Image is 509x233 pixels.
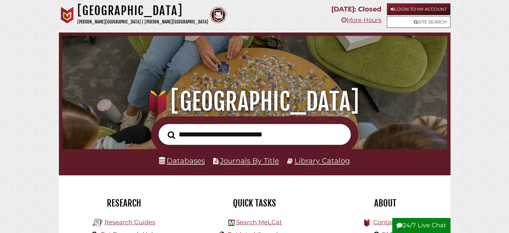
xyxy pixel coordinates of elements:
[93,218,103,228] img: Hekman Library Logo
[77,18,208,26] p: [PERSON_NAME][GEOGRAPHIC_DATA] | [PERSON_NAME][GEOGRAPHIC_DATA]
[220,156,279,165] a: Journals By Title
[294,156,350,165] a: Library Catalog
[164,129,179,141] button: Search
[331,3,381,15] p: [DATE]: Closed
[373,219,406,226] a: Contact Us
[236,219,281,226] a: Search MeLCat
[104,219,155,226] a: Research Guides
[64,197,184,209] h2: Research
[77,3,208,18] h1: [GEOGRAPHIC_DATA]
[387,16,450,28] a: Site Search
[228,220,235,226] img: Hekman Library Logo
[341,16,381,24] a: More Hours
[194,197,315,209] h2: Quick Tasks
[168,131,175,139] i: Search
[59,7,76,23] img: Calvin University
[70,87,439,116] h1: [GEOGRAPHIC_DATA]
[210,7,227,23] img: Calvin Theological Seminary
[325,197,445,209] h2: About
[159,156,205,165] a: Databases
[387,3,450,15] a: Login to My Account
